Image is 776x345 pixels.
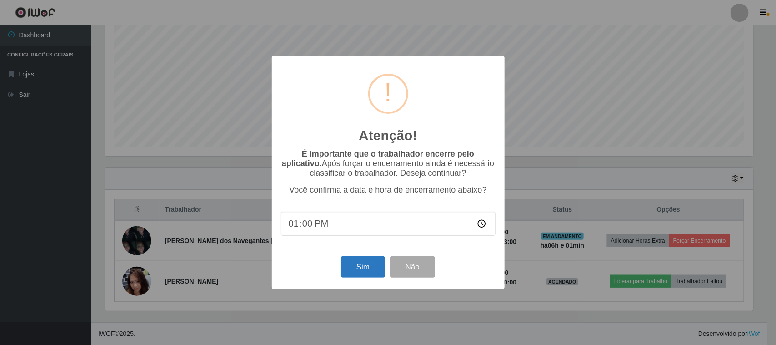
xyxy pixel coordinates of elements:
button: Não [390,256,435,278]
b: É importante que o trabalhador encerre pelo aplicativo. [282,149,474,168]
p: Após forçar o encerramento ainda é necessário classificar o trabalhador. Deseja continuar? [281,149,496,178]
p: Você confirma a data e hora de encerramento abaixo? [281,185,496,195]
h2: Atenção! [359,127,417,144]
button: Sim [341,256,385,278]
